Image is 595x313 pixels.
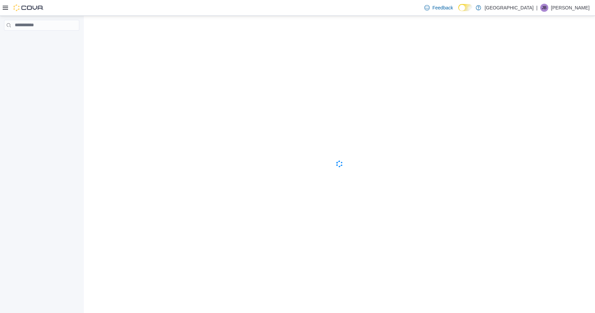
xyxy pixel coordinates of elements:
[536,4,538,12] p: |
[13,4,44,11] img: Cova
[432,4,453,11] span: Feedback
[422,1,456,14] a: Feedback
[540,4,548,12] div: Jordan Barber
[542,4,547,12] span: JB
[4,32,79,48] nav: Complex example
[458,4,472,11] input: Dark Mode
[484,4,534,12] p: [GEOGRAPHIC_DATA]
[551,4,590,12] p: [PERSON_NAME]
